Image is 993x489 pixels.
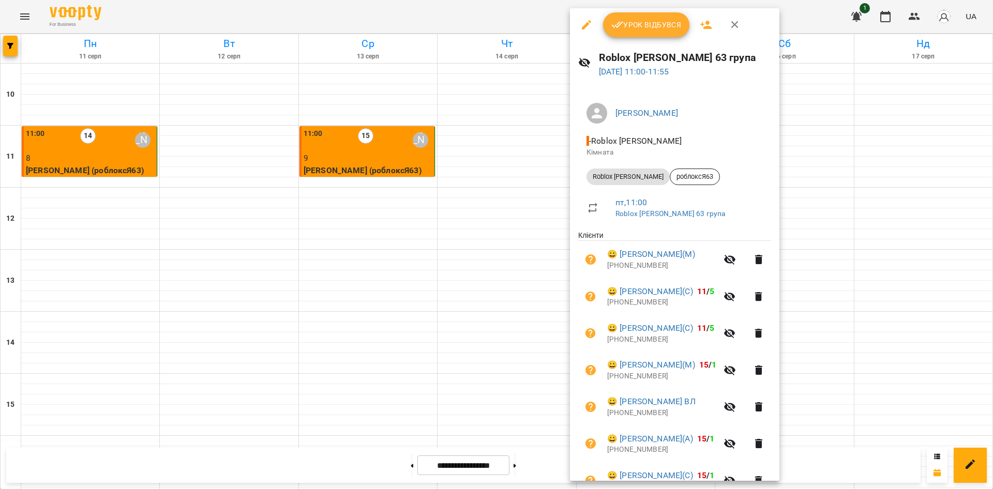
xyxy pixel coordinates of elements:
[697,434,715,444] b: /
[697,470,706,480] span: 15
[586,136,684,146] span: - Roblox [PERSON_NAME]
[607,433,693,445] a: 😀 [PERSON_NAME](А)
[603,12,690,37] button: Урок відбувся
[607,371,717,381] p: [PHONE_NUMBER]
[670,172,719,181] span: роблоксЯ63
[607,445,717,455] p: [PHONE_NUMBER]
[586,172,670,181] span: Roblox [PERSON_NAME]
[607,359,695,371] a: 😀 [PERSON_NAME](М)
[697,286,706,296] span: 11
[670,169,720,185] div: роблоксЯ63
[710,323,714,333] span: 5
[607,248,695,261] a: 😀 [PERSON_NAME](М)
[607,285,693,298] a: 😀 [PERSON_NAME](С)
[599,50,771,66] h6: Roblox [PERSON_NAME] 63 група
[578,284,603,309] button: Візит ще не сплачено. Додати оплату?
[615,197,647,207] a: пт , 11:00
[611,19,682,31] span: Урок відбувся
[607,322,693,334] a: 😀 [PERSON_NAME](С)
[699,360,709,370] span: 15
[607,408,717,418] p: [PHONE_NUMBER]
[607,334,717,345] p: [PHONE_NUMBER]
[699,360,717,370] b: /
[607,261,717,271] p: [PHONE_NUMBER]
[599,67,669,77] a: [DATE] 11:00-11:55
[607,395,696,408] a: 😀 [PERSON_NAME] ВЛ
[697,323,706,333] span: 11
[710,434,714,444] span: 1
[697,470,715,480] b: /
[710,286,714,296] span: 5
[697,434,706,444] span: 15
[578,321,603,346] button: Візит ще не сплачено. Додати оплату?
[697,286,715,296] b: /
[578,394,603,419] button: Візит ще не сплачено. Додати оплату?
[607,469,693,482] a: 😀 [PERSON_NAME](С)
[607,297,717,308] p: [PHONE_NUMBER]
[697,323,715,333] b: /
[615,209,725,218] a: Roblox [PERSON_NAME] 63 група
[710,470,714,480] span: 1
[586,147,763,158] p: Кімната
[578,358,603,383] button: Візит ще не сплачено. Додати оплату?
[578,431,603,456] button: Візит ще не сплачено. Додати оплату?
[712,360,716,370] span: 1
[578,247,603,272] button: Візит ще не сплачено. Додати оплату?
[615,108,678,118] a: [PERSON_NAME]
